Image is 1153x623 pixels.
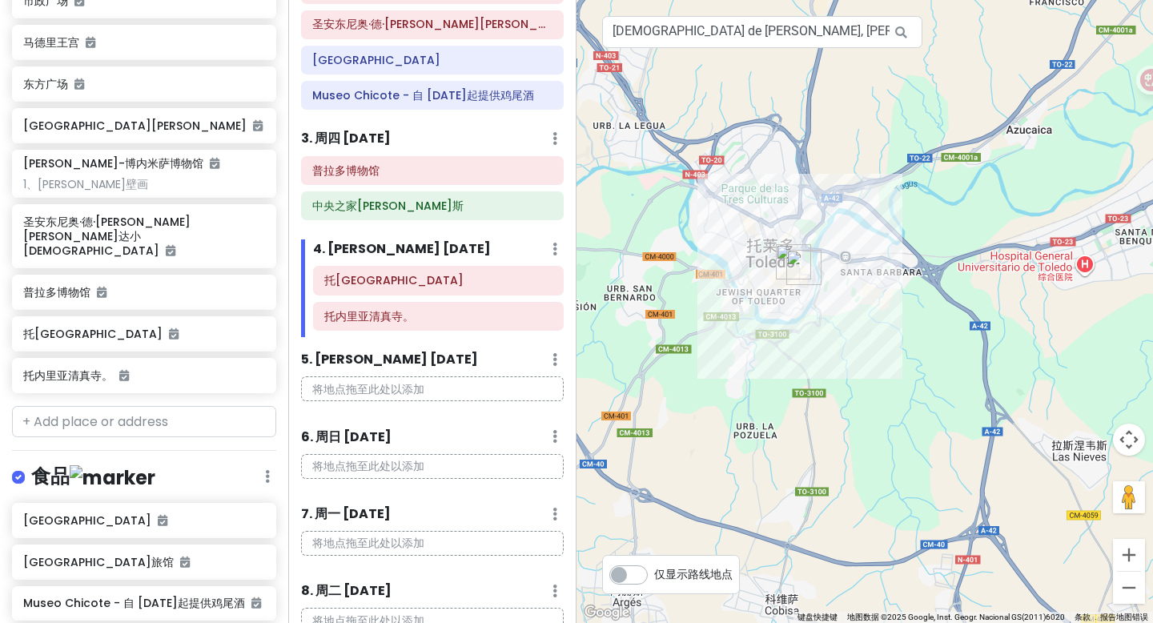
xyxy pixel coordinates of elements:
h6: 普拉多博物馆 [23,285,264,299]
font: 东方广场 [23,76,68,92]
font: Museo Chicote - 自 [DATE]起提供鸡尾酒 [312,87,534,103]
i: Added to itinerary [119,370,129,381]
h6: 拉丁区 [312,53,552,67]
font: 1、[PERSON_NAME]壁画 [23,176,148,192]
i: Added to itinerary [169,328,179,340]
font: 仅显示路线地点 [654,566,733,582]
font: 食品 [31,463,155,489]
font: 6. 周日 [DATE] [301,428,392,446]
i: Added to itinerary [74,78,84,90]
div: Mezquita de Tornerías. [776,244,811,279]
img: marker [70,465,155,490]
i: Added to itinerary [86,37,95,48]
font: Museo Chicote - 自 [DATE]起提供鸡尾酒 [23,595,245,611]
i: Added to itinerary [158,515,167,526]
a: 在 Google 地图中打开此区域（会打开一个新窗口） [581,602,633,623]
i: Added to itinerary [253,120,263,131]
a: 报告地图错误 [1100,613,1148,621]
button: 将街景小人拖到地图上以打开街景 [1113,481,1145,513]
h6: 托[GEOGRAPHIC_DATA] [23,327,264,341]
i: Added to itinerary [210,158,219,169]
font: 8. 周二 [DATE] [301,581,392,600]
a: 条款（在新标签页中打开） [1075,613,1091,621]
button: 放大 [1113,539,1145,571]
button: 地图镜头控件 [1113,424,1145,456]
h6: 马德里王宫 [23,35,264,50]
h6: [GEOGRAPHIC_DATA]旅馆 [23,555,264,569]
div: 托莱多城堡 [786,250,822,285]
i: Added to itinerary [166,245,175,256]
font: 5. [PERSON_NAME] [DATE] [301,350,478,368]
font: 将地点拖至此处以添加 [312,535,424,551]
font: 圣安东尼奥·德·[PERSON_NAME][PERSON_NAME]达小[DEMOGRAPHIC_DATA] [23,214,191,259]
span: 地图数据 ©2025 Google, Inst. Geogr. Nacional GS(2011)6020 [847,613,1065,621]
h6: 普拉多博物馆 [312,163,552,178]
input: Search a place [602,16,922,48]
h6: [PERSON_NAME]-博内米萨博物馆 [23,156,219,171]
font: 托内里亚清真寺。 [324,308,414,324]
i: Added to itinerary [180,557,190,568]
h6: Ermita de San Antonio de la Florida [312,17,552,31]
font: 3. 周四 [DATE] [301,129,391,147]
font: 将地点拖至此处以添加 [312,381,424,397]
font: 将地点拖至此处以添加 [312,458,424,474]
img: Google [581,602,633,623]
h6: Museo Chicote - Coctelería desde 1931 [312,88,552,102]
font: [GEOGRAPHIC_DATA][PERSON_NAME] [23,118,247,134]
i: Added to itinerary [251,597,261,609]
input: + Add place or address [12,406,276,438]
font: 圣安东尼奥·德·[PERSON_NAME][PERSON_NAME]达小[DEMOGRAPHIC_DATA] [312,16,733,32]
font: 托内里亚清真寺。 [23,368,113,384]
font: 中央之家[PERSON_NAME]斯 [312,198,464,214]
button: 缩小 [1113,572,1145,604]
h6: [GEOGRAPHIC_DATA] [23,513,264,528]
h6: 托莱多城堡 [324,273,552,287]
font: 4. [PERSON_NAME] [DATE] [313,239,491,258]
h6: Mezquita de Tornerías. [324,309,552,324]
button: 键盘快捷键 [797,612,838,623]
i: Added to itinerary [97,287,106,298]
font: 7. 周一 [DATE] [301,504,391,523]
h6: The Central House Lavapiés [312,199,552,213]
